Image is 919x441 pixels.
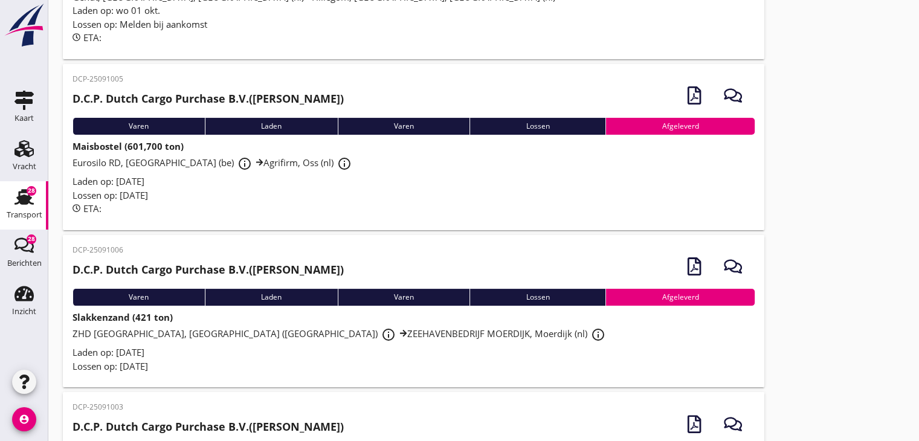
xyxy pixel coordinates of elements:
i: info_outline [591,327,605,342]
span: ETA: [83,31,102,43]
div: Lossen [469,118,605,135]
div: 28 [27,234,36,244]
div: Berichten [7,259,42,267]
h2: ([PERSON_NAME]) [73,91,344,107]
strong: D.C.P. Dutch Cargo Purchase B.V. [73,262,249,277]
span: Laden op: wo 01 okt. [73,4,160,16]
div: Vracht [13,163,36,170]
div: Afgeleverd [605,289,755,306]
p: DCP-25091005 [73,74,344,85]
span: ETA: [83,202,102,214]
div: Varen [338,289,470,306]
div: Inzicht [12,307,36,315]
div: 28 [27,186,36,196]
i: info_outline [237,156,252,171]
i: info_outline [381,327,396,342]
div: Laden [205,289,338,306]
strong: Slakkenzand (421 ton) [73,311,173,323]
div: Varen [73,289,205,306]
span: Laden op: [DATE] [73,346,144,358]
strong: D.C.P. Dutch Cargo Purchase B.V. [73,419,249,434]
div: Kaart [15,114,34,122]
div: Afgeleverd [605,118,755,135]
a: DCP-25091006D.C.P. Dutch Cargo Purchase B.V.([PERSON_NAME])VarenLadenVarenLossenAfgeleverdSlakken... [63,235,764,388]
div: Varen [338,118,470,135]
span: Laden op: [DATE] [73,175,144,187]
span: Lossen op: [DATE] [73,360,148,372]
strong: Maisbostel (601,700 ton) [73,140,184,152]
i: account_circle [12,407,36,431]
a: DCP-25091005D.C.P. Dutch Cargo Purchase B.V.([PERSON_NAME])VarenLadenVarenLossenAfgeleverdMaisbos... [63,64,764,230]
i: info_outline [337,156,352,171]
span: Eurosilo RD, [GEOGRAPHIC_DATA] (be) Agrifirm, Oss (nl) [73,156,355,169]
div: Transport [7,211,42,219]
p: DCP-25091003 [73,402,344,413]
p: DCP-25091006 [73,245,344,256]
div: Lossen [469,289,605,306]
span: ZHD [GEOGRAPHIC_DATA], [GEOGRAPHIC_DATA] ([GEOGRAPHIC_DATA]) ZEEHAVENBEDRIJF MOERDIJK, Moerdijk (nl) [73,327,609,340]
h2: ([PERSON_NAME]) [73,419,344,435]
h2: ([PERSON_NAME]) [73,262,344,278]
span: Lossen op: Melden bij aankomst [73,18,207,30]
img: logo-small.a267ee39.svg [2,3,46,48]
div: Varen [73,118,205,135]
strong: D.C.P. Dutch Cargo Purchase B.V. [73,91,249,106]
span: Lossen op: [DATE] [73,189,148,201]
div: Laden [205,118,338,135]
